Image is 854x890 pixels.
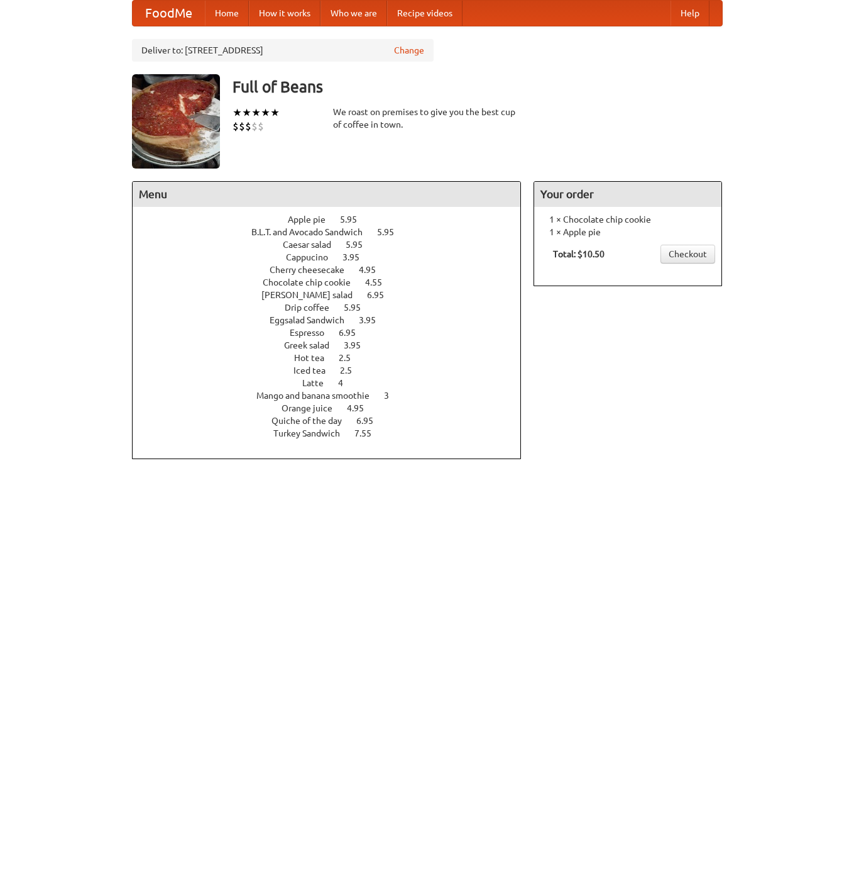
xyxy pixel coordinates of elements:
[290,328,337,338] span: Espresso
[354,428,384,438] span: 7.55
[270,106,280,120] li: ★
[320,1,387,26] a: Who we are
[242,106,251,120] li: ★
[284,340,342,350] span: Greek salad
[249,1,320,26] a: How it works
[339,353,363,363] span: 2.5
[261,290,407,300] a: [PERSON_NAME] salad 6.95
[338,378,356,388] span: 4
[205,1,249,26] a: Home
[251,227,417,237] a: B.L.T. and Avocado Sandwich 5.95
[132,39,434,62] div: Deliver to: [STREET_ADDRESS]
[365,277,395,287] span: 4.55
[261,106,270,120] li: ★
[285,303,342,313] span: Drip coffee
[261,290,365,300] span: [PERSON_NAME] salad
[344,303,373,313] span: 5.95
[273,428,395,438] a: Turkey Sandwich 7.55
[263,277,363,287] span: Chocolate chip cookie
[339,328,368,338] span: 6.95
[293,365,375,375] a: Iced tea 2.5
[282,403,387,413] a: Orange juice 4.95
[377,227,407,237] span: 5.95
[356,416,386,426] span: 6.95
[290,328,379,338] a: Espresso 6.95
[333,106,522,131] div: We roast on premises to give you the best cup of coffee in town.
[671,1,709,26] a: Help
[293,365,338,375] span: Iced tea
[270,265,399,275] a: Cherry cheesecake 4.95
[133,182,521,207] h4: Menu
[359,315,388,325] span: 3.95
[270,315,399,325] a: Eggsalad Sandwich 3.95
[273,428,353,438] span: Turkey Sandwich
[347,403,376,413] span: 4.95
[359,265,388,275] span: 4.95
[286,252,383,262] a: Cappucino 3.95
[233,120,239,133] li: $
[294,353,374,363] a: Hot tea 2.5
[302,378,366,388] a: Latte 4
[340,365,364,375] span: 2.5
[286,252,341,262] span: Cappucino
[258,120,264,133] li: $
[233,74,723,99] h3: Full of Beans
[344,340,373,350] span: 3.95
[271,416,354,426] span: Quiche of the day
[251,120,258,133] li: $
[251,106,261,120] li: ★
[346,240,375,250] span: 5.95
[342,252,372,262] span: 3.95
[256,391,412,401] a: Mango and banana smoothie 3
[553,249,605,259] b: Total: $10.50
[540,226,715,238] li: 1 × Apple pie
[394,44,424,57] a: Change
[283,240,386,250] a: Caesar salad 5.95
[283,240,344,250] span: Caesar salad
[294,353,337,363] span: Hot tea
[251,227,375,237] span: B.L.T. and Avocado Sandwich
[534,182,721,207] h4: Your order
[256,391,382,401] span: Mango and banana smoothie
[271,416,397,426] a: Quiche of the day 6.95
[367,290,397,300] span: 6.95
[245,120,251,133] li: $
[387,1,463,26] a: Recipe videos
[384,391,402,401] span: 3
[288,214,338,225] span: Apple pie
[288,214,380,225] a: Apple pie 5.95
[540,213,715,226] li: 1 × Chocolate chip cookie
[285,303,384,313] a: Drip coffee 5.95
[282,403,345,413] span: Orange juice
[132,74,220,169] img: angular.jpg
[233,106,242,120] li: ★
[660,245,715,264] a: Checkout
[302,378,336,388] span: Latte
[340,214,370,225] span: 5.95
[270,265,357,275] span: Cherry cheesecake
[239,120,245,133] li: $
[270,315,357,325] span: Eggsalad Sandwich
[133,1,205,26] a: FoodMe
[284,340,384,350] a: Greek salad 3.95
[263,277,405,287] a: Chocolate chip cookie 4.55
